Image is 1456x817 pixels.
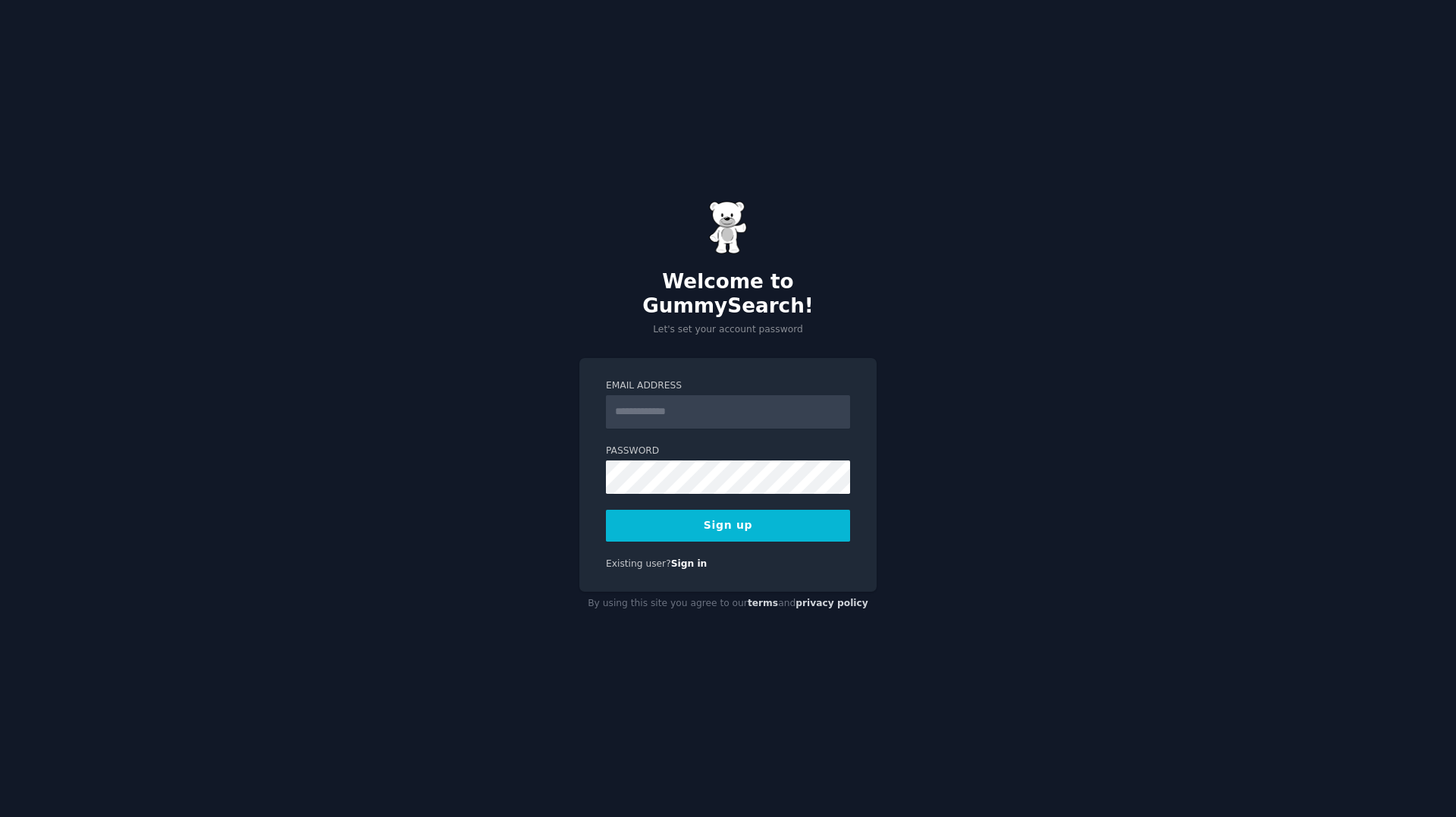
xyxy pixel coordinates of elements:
div: By using this site you agree to our and [579,592,877,616]
h2: Welcome to GummySearch! [579,270,877,318]
label: Email Address [606,379,850,393]
a: Sign in [671,558,708,569]
img: Gummy Bear [709,201,747,254]
label: Password [606,445,850,458]
p: Let's set your account password [579,323,877,337]
span: Existing user? [606,558,671,569]
a: privacy policy [795,598,868,608]
a: terms [748,598,778,608]
button: Sign up [606,510,850,542]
